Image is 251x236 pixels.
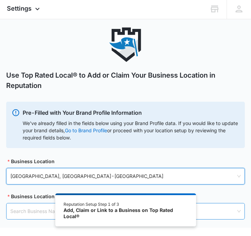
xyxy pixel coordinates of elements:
span: [GEOGRAPHIC_DATA], [GEOGRAPHIC_DATA] - [GEOGRAPHIC_DATA] [10,170,240,182]
h1: Use Top Rated Local® to Add or Claim Your Business Location in Reputation [6,70,244,91]
img: Top Rated Local® [109,27,143,62]
div: Add, Claim or Link to a Business on Top Rated Local® [64,207,187,219]
label: Business Location Name [8,193,69,200]
div: Reputation Setup Step 1 of 3 [64,201,187,207]
label: Business Location [8,158,54,165]
div: We’ve already filled in the fields below using your Brand Profile data. If you would like to upda... [23,120,239,141]
p: Pre-Filled with Your Brand Profile Information [23,109,239,117]
span: Settings [7,5,32,12]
